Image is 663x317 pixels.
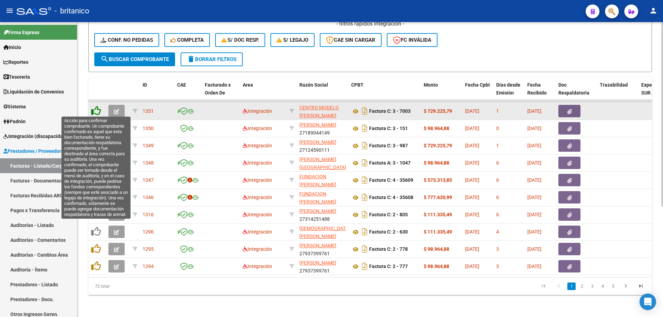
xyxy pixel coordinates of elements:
[424,195,452,200] strong: $ 777.620,99
[187,56,237,62] span: Borrar Filtros
[609,283,617,290] a: 5
[140,78,174,108] datatable-header-cell: ID
[369,212,408,218] strong: Factura C: 2 - 805
[567,283,576,290] a: 1
[496,195,499,200] span: 6
[3,132,67,140] span: Integración (discapacidad)
[143,82,147,88] span: ID
[527,212,541,217] span: [DATE]
[143,212,154,217] span: 1316
[597,280,608,292] li: page 4
[587,280,597,292] li: page 3
[588,283,596,290] a: 3
[527,143,541,148] span: [DATE]
[649,7,657,15] mat-icon: person
[360,157,369,168] i: Descargar documento
[387,33,438,47] button: FC Inválida
[299,157,346,170] span: [PERSON_NAME][GEOGRAPHIC_DATA]
[608,280,618,292] li: page 5
[297,78,348,108] datatable-header-cell: Razón Social
[634,283,647,290] a: go to last page
[527,177,541,183] span: [DATE]
[243,229,272,235] span: Integración
[348,78,421,108] datatable-header-cell: CPBT
[243,143,272,148] span: Integración
[164,33,210,47] button: Completa
[299,139,336,145] span: [PERSON_NAME]
[3,58,28,66] span: Reportes
[3,73,30,81] span: Tesorería
[299,105,339,118] span: CENTRO MODELO [PERSON_NAME]
[299,156,346,170] div: 27349310401
[299,208,336,214] span: [PERSON_NAME]
[143,264,154,269] span: 1294
[424,212,452,217] strong: $ 111.335,49
[369,178,413,183] strong: Factura C: 4 - 35609
[566,280,577,292] li: page 1
[299,82,328,88] span: Razón Social
[299,122,336,128] span: [PERSON_NAME]
[424,246,449,252] strong: $ 98.964,88
[143,229,154,235] span: 1296
[465,82,490,88] span: Fecha Cpbt
[421,78,462,108] datatable-header-cell: Monto
[465,108,479,114] span: [DATE]
[3,29,39,36] span: Firma Express
[558,82,589,96] span: Doc Respaldatoria
[465,195,479,200] span: [DATE]
[243,195,272,200] span: Integración
[360,192,369,203] i: Descargar documento
[537,283,550,290] a: go to first page
[326,37,375,43] span: CAE SIN CARGAR
[243,264,272,269] span: Integración
[3,103,26,110] span: Sistema
[143,143,154,148] span: 1349
[55,3,89,19] span: - britanico
[181,52,243,66] button: Borrar Filtros
[299,191,336,205] span: FUNDACION [PERSON_NAME]
[619,283,632,290] a: go to next page
[94,33,159,47] button: Conf. no pedidas
[187,55,195,63] mat-icon: delete
[277,37,308,43] span: S/ legajo
[465,160,479,166] span: [DATE]
[424,143,452,148] strong: $ 729.225,79
[424,82,438,88] span: Monto
[299,243,336,248] span: [PERSON_NAME]
[369,160,411,166] strong: Factura A: 3 - 1047
[243,177,272,183] span: Integración
[527,126,541,131] span: [DATE]
[270,33,315,47] button: S/ legajo
[393,37,431,43] span: FC Inválida
[143,160,154,166] span: 1348
[462,78,493,108] datatable-header-cell: Fecha Cpbt
[299,174,336,187] span: FUNDACION [PERSON_NAME]
[94,52,175,66] button: Buscar Comprobante
[6,7,14,15] mat-icon: menu
[527,246,541,252] span: [DATE]
[299,121,346,136] div: 27189044149
[299,226,350,239] span: [DEMOGRAPHIC_DATA] [PERSON_NAME]
[496,177,499,183] span: 6
[3,147,66,155] span: Prestadores / Proveedores
[465,126,479,131] span: [DATE]
[424,177,452,183] strong: $ 573.313,85
[171,37,204,43] span: Completa
[527,229,541,235] span: [DATE]
[215,33,266,47] button: S/ Doc Resp.
[496,126,499,131] span: 0
[243,82,253,88] span: Area
[94,20,646,28] h4: - filtros rápidos Integración -
[465,264,479,269] span: [DATE]
[202,78,240,108] datatable-header-cell: Facturado x Orden De
[496,246,499,252] span: 3
[360,140,369,151] i: Descargar documento
[527,264,541,269] span: [DATE]
[299,260,336,266] span: [PERSON_NAME]
[100,56,169,62] span: Buscar Comprobante
[597,78,638,108] datatable-header-cell: Trazabilidad
[360,209,369,220] i: Descargar documento
[299,173,346,187] div: 30687298620
[360,123,369,134] i: Descargar documento
[552,283,565,290] a: go to previous page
